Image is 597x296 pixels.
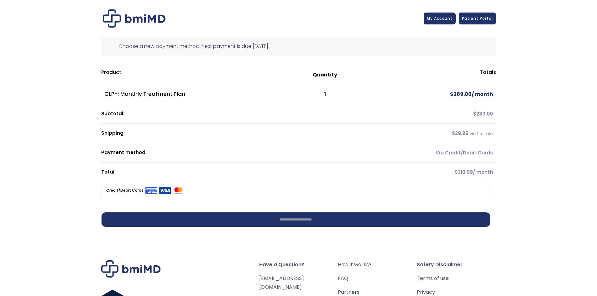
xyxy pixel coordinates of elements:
th: Product [101,66,297,84]
a: FAQ [338,274,417,283]
th: Payment method: [101,143,353,163]
a: Terms of use [417,274,496,283]
img: Amex [145,186,157,195]
span: Have a Question? [259,260,338,269]
a: Patient Portal [459,13,496,24]
span: My Account [427,16,453,21]
span: Patient Portal [462,16,493,21]
a: My Account [424,13,456,24]
th: Subtotal: [101,104,353,124]
td: / month [353,84,496,104]
th: Total: [101,163,353,182]
label: Credit/Debit Cards [106,187,184,195]
span: 29.99 [452,130,469,137]
span: Safety Disclaimer [417,260,496,269]
img: Checkout [103,9,165,28]
span: $ [452,130,455,137]
small: via Flat rate [470,131,493,136]
td: Via Credit/Debit Cards [353,143,496,163]
span: 318.99 [455,169,473,175]
th: Quantity [297,66,353,84]
span: $ [473,111,476,117]
td: / month [353,163,496,182]
th: Shipping: [101,124,353,143]
img: Mastercard [172,186,184,195]
th: Totals [353,66,496,84]
td: 1 [297,84,353,104]
a: [EMAIL_ADDRESS][DOMAIN_NAME] [259,275,304,291]
img: Brand Logo [101,260,161,278]
a: How it works? [338,260,417,269]
span: 289.00 [450,91,472,98]
div: Choose a new payment method. Next payment is due [DATE]. [101,37,496,56]
td: GLP-1 Monthly Treatment Plan [101,84,297,104]
img: Visa [159,186,171,195]
span: $ [455,169,458,175]
span: $ [450,91,453,98]
span: 289.00 [473,111,493,117]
